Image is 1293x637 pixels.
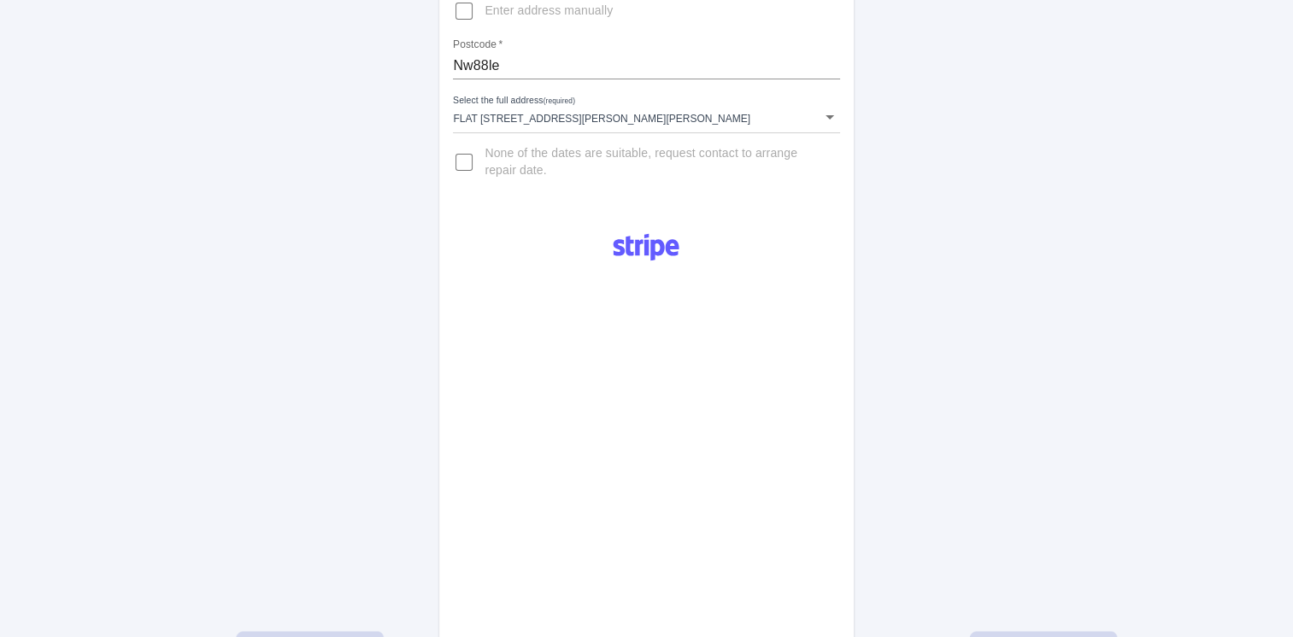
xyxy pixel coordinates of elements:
img: Logo [603,227,689,268]
label: Postcode [453,38,503,52]
div: Flat [STREET_ADDRESS][PERSON_NAME][PERSON_NAME] [453,102,839,132]
small: (required) [544,97,575,105]
span: None of the dates are suitable, request contact to arrange repair date. [485,145,826,179]
span: Enter address manually [485,3,613,20]
label: Select the full address [453,94,575,108]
